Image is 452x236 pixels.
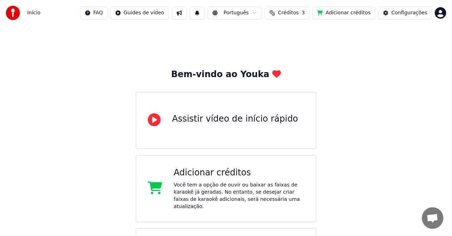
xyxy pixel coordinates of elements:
[392,9,427,16] div: Configurações
[265,6,310,19] button: Créditos3
[27,9,40,16] nav: breadcrumb
[312,6,375,19] button: Adicionar créditos
[111,6,169,19] button: Guides de vídeo
[6,6,20,20] img: youka
[302,9,305,16] span: 3
[422,207,443,229] div: Bate-papo aberto
[278,9,299,16] span: Créditos
[27,9,40,16] span: Início
[171,69,281,80] div: Bem-vindo ao Youka
[172,113,298,125] div: Assistir vídeo de início rápido
[80,6,108,19] button: FAQ
[174,181,304,210] div: Você tem a opção de ouvir ou baixar as faixas de karaokê já geradas. No entanto, se desejar criar...
[378,6,432,19] button: Configurações
[174,167,304,179] div: Adicionar créditos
